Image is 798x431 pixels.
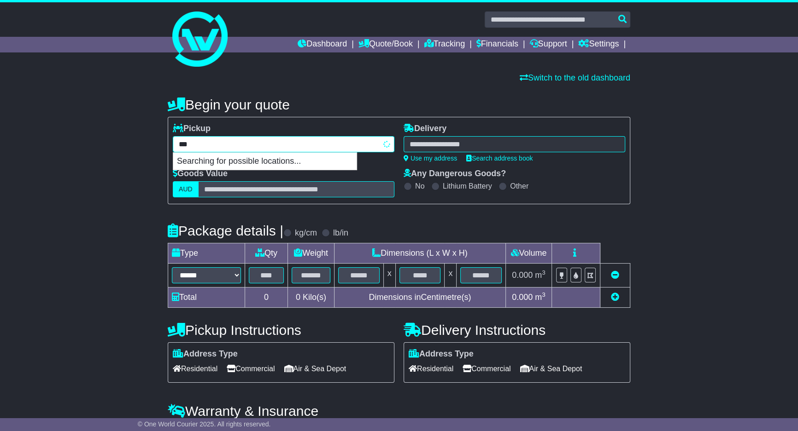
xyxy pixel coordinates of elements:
label: lb/in [333,228,348,238]
a: Financials [476,37,518,52]
typeahead: Please provide city [173,136,394,152]
label: Address Type [409,349,474,359]
a: Support [530,37,567,52]
td: Kilo(s) [288,287,334,308]
label: Delivery [404,124,446,134]
span: m [535,293,546,302]
label: Address Type [173,349,238,359]
p: Searching for possible locations... [173,153,357,170]
label: Other [510,182,528,190]
label: Any Dangerous Goods? [404,169,506,179]
td: Type [168,243,245,264]
td: Qty [245,243,288,264]
label: No [415,182,424,190]
span: Air & Sea Depot [284,362,346,376]
span: 0 [296,293,300,302]
a: Remove this item [611,270,619,280]
span: 0.000 [512,270,533,280]
span: © One World Courier 2025. All rights reserved. [138,420,271,428]
label: kg/cm [295,228,317,238]
sup: 3 [542,291,546,298]
td: 0 [245,287,288,308]
a: Use my address [404,155,457,162]
a: Switch to the old dashboard [520,73,630,82]
a: Quote/Book [358,37,413,52]
span: Residential [409,362,453,376]
sup: 3 [542,269,546,276]
h4: Delivery Instructions [404,322,630,338]
h4: Warranty & Insurance [168,403,630,419]
a: Settings [578,37,619,52]
td: Total [168,287,245,308]
label: AUD [173,181,199,197]
span: Residential [173,362,217,376]
td: Weight [288,243,334,264]
h4: Package details | [168,223,283,238]
span: 0.000 [512,293,533,302]
span: Air & Sea Depot [520,362,582,376]
span: Commercial [227,362,275,376]
a: Tracking [424,37,465,52]
td: x [445,264,457,287]
a: Search address book [466,155,533,162]
h4: Begin your quote [168,97,630,112]
a: Dashboard [298,37,347,52]
td: Dimensions in Centimetre(s) [334,287,505,308]
a: Add new item [611,293,619,302]
td: Volume [505,243,552,264]
span: m [535,270,546,280]
label: Pickup [173,124,211,134]
td: Dimensions (L x W x H) [334,243,505,264]
label: Goods Value [173,169,228,179]
td: x [383,264,395,287]
label: Lithium Battery [443,182,492,190]
h4: Pickup Instructions [168,322,394,338]
span: Commercial [463,362,510,376]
